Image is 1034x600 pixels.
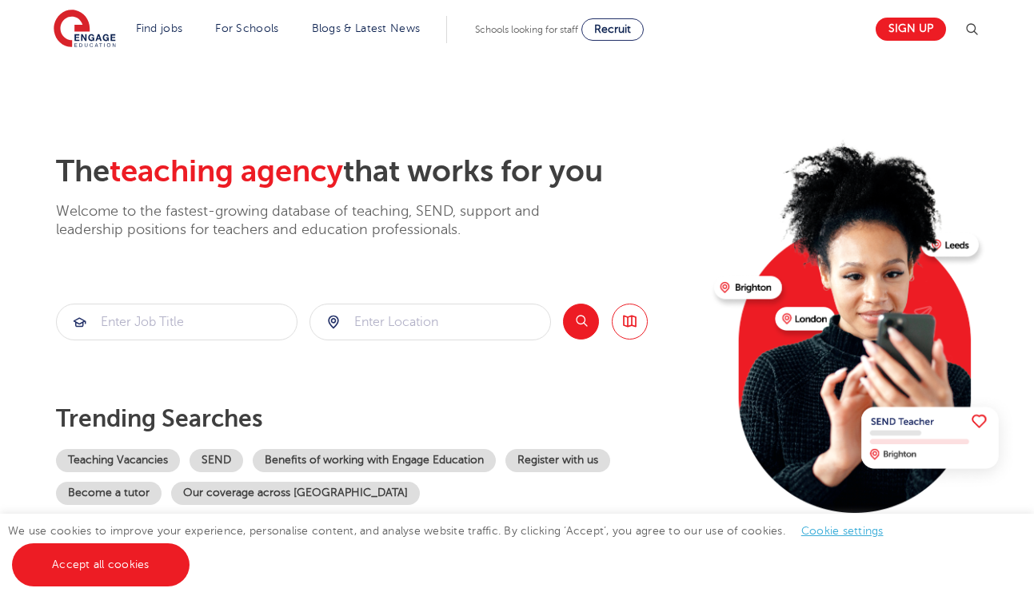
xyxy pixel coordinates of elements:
a: SEND [190,449,243,472]
a: Blogs & Latest News [312,22,421,34]
a: Recruit [581,18,644,41]
a: Become a tutor [56,482,162,505]
span: Recruit [594,23,631,35]
span: teaching agency [110,154,343,189]
input: Submit [310,304,550,340]
a: Find jobs [136,22,183,34]
a: For Schools [215,22,278,34]
h2: The that works for you [56,153,701,190]
span: Schools looking for staff [475,24,578,35]
span: We use cookies to improve your experience, personalise content, and analyse website traffic. By c... [8,525,900,570]
a: Register with us [505,449,610,472]
a: Our coverage across [GEOGRAPHIC_DATA] [171,482,420,505]
p: Trending searches [56,404,701,433]
img: Engage Education [54,10,116,50]
a: Benefits of working with Engage Education [253,449,496,472]
div: Submit [56,304,297,340]
div: Submit [309,304,551,340]
a: Sign up [876,18,946,41]
button: Search [563,304,599,340]
input: Submit [57,304,297,340]
p: Welcome to the fastest-growing database of teaching, SEND, support and leadership positions for t... [56,202,584,240]
a: Accept all cookies [12,543,190,586]
a: Cookie settings [801,525,884,537]
a: Teaching Vacancies [56,449,180,472]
